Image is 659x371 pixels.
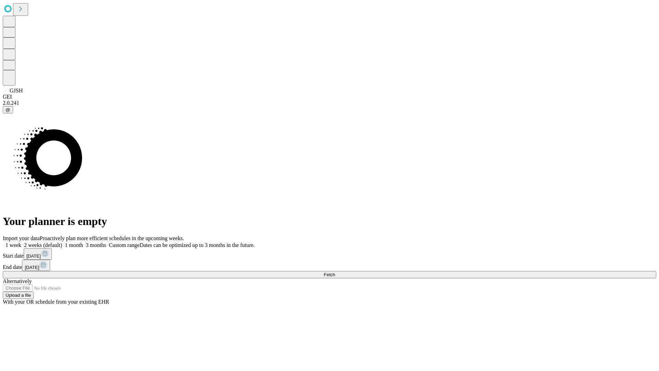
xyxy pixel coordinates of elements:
span: Custom range [109,242,139,248]
span: 1 month [65,242,83,248]
div: Start date [3,248,656,260]
span: With your OR schedule from your existing EHR [3,299,109,305]
span: 2 weeks (default) [24,242,62,248]
span: @ [5,107,10,112]
span: Dates can be optimized up to 3 months in the future. [140,242,255,248]
span: Proactively plan more efficient schedules in the upcoming weeks. [40,235,184,241]
button: @ [3,106,13,113]
div: End date [3,260,656,271]
span: Alternatively [3,278,32,284]
div: GEI [3,94,656,100]
button: Upload a file [3,292,34,299]
button: [DATE] [22,260,50,271]
h1: Your planner is empty [3,215,656,228]
span: GJSH [10,88,23,93]
div: 2.0.241 [3,100,656,106]
span: [DATE] [25,265,39,270]
span: Import your data [3,235,40,241]
button: [DATE] [24,248,52,260]
button: Fetch [3,271,656,278]
span: 3 months [86,242,106,248]
span: Fetch [324,272,335,277]
span: 1 week [5,242,21,248]
span: [DATE] [26,254,41,259]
